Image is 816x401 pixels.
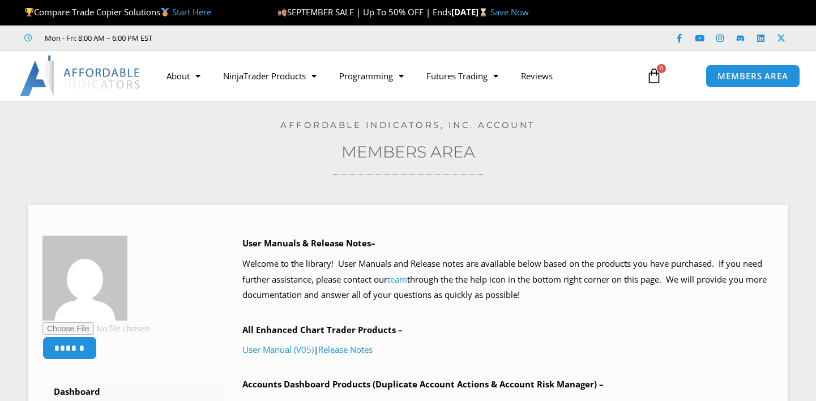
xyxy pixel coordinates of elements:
span: Compare Trade Copier Solutions [24,6,211,18]
p: Welcome to the library! User Manuals and Release notes are available below based on the products ... [242,256,774,304]
a: Reviews [510,63,564,89]
nav: Menu [155,63,636,89]
a: Members Area [341,142,475,161]
a: Save Now [490,6,529,18]
a: Futures Trading [415,63,510,89]
img: 🥇 [161,8,169,16]
a: Release Notes [318,344,373,355]
b: All Enhanced Chart Trader Products – [242,324,403,335]
a: About [155,63,212,89]
span: SEPTEMBER SALE | Up To 50% OFF | Ends [277,6,451,18]
iframe: Customer reviews powered by Trustpilot [168,32,338,44]
span: 0 [657,64,666,73]
img: 🍂 [278,8,287,16]
img: ⌛ [479,8,488,16]
span: MEMBERS AREA [717,72,788,80]
img: 🏆 [25,8,33,16]
a: team [387,274,407,285]
a: 0 [629,59,679,92]
p: | [242,342,774,358]
a: Affordable Indicators, Inc. Account [280,120,536,130]
span: Mon - Fri: 8:00 AM – 6:00 PM EST [42,31,152,45]
img: c57c108ccbb038e2a637290198418a82d0b56cb519b5b0f151d47ab58882fe4a [42,236,127,321]
b: Accounts Dashboard Products (Duplicate Account Actions & Account Risk Manager) – [242,378,604,390]
img: LogoAI | Affordable Indicators – NinjaTrader [20,56,142,96]
a: MEMBERS AREA [706,65,800,88]
a: Start Here [172,6,211,18]
a: NinjaTrader Products [212,63,328,89]
a: User Manual (V05) [242,344,314,355]
b: User Manuals & Release Notes– [242,237,375,249]
a: Programming [328,63,415,89]
strong: [DATE] [451,6,490,18]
